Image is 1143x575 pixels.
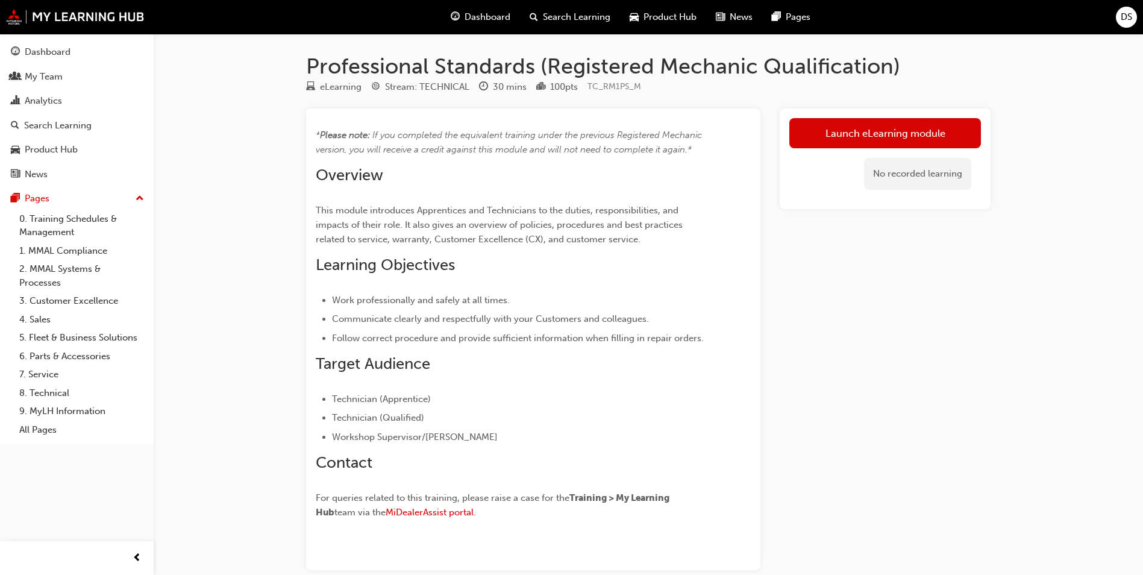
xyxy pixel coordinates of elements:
span: search-icon [530,10,538,25]
button: DashboardMy TeamAnalyticsSearch LearningProduct HubNews [5,39,149,187]
span: target-icon [371,82,380,93]
span: search-icon [11,121,19,131]
div: Dashboard [25,45,70,59]
span: clock-icon [479,82,488,93]
span: . [474,507,476,518]
a: pages-iconPages [762,5,820,30]
span: Search Learning [543,10,610,24]
a: Launch eLearning module [789,118,981,148]
div: No recorded learning [864,158,971,190]
h1: Professional Standards (Registered Mechanic Qualification) [306,53,991,80]
span: Dashboard [465,10,510,24]
a: My Team [5,66,149,88]
div: Analytics [25,94,62,108]
span: prev-icon [133,551,142,566]
a: Analytics [5,90,149,112]
a: 5. Fleet & Business Solutions [14,328,149,347]
div: Stream: TECHNICAL [385,80,469,94]
a: All Pages [14,421,149,439]
span: Please note: ​ [320,130,372,140]
span: Technician (Qualified) [332,412,424,423]
span: podium-icon [536,82,545,93]
span: News [730,10,753,24]
div: 30 mins [493,80,527,94]
a: 6. Parts & Accessories [14,347,149,366]
span: Target Audience [316,354,430,373]
span: Follow correct procedure and provide sufficient information when filling in repair orders. [332,333,704,344]
a: Dashboard [5,41,149,63]
div: eLearning [320,80,362,94]
span: up-icon [136,191,144,207]
a: guage-iconDashboard [441,5,520,30]
span: Workshop Supervisor/[PERSON_NAME] [332,432,498,442]
span: pages-icon [772,10,781,25]
span: Learning resource code [587,81,641,92]
span: guage-icon [11,47,20,58]
button: Pages [5,187,149,210]
span: This module introduces Apprentices and Technicians to the duties, responsibilities, and impacts o... [316,205,685,245]
a: 0. Training Schedules & Management [14,210,149,242]
div: My Team [25,70,63,84]
span: chart-icon [11,96,20,107]
a: 2. MMAL Systems & Processes [14,260,149,292]
span: Work professionally and safely at all times. [332,295,510,306]
span: car-icon [11,145,20,156]
a: news-iconNews [706,5,762,30]
span: Contact [316,453,372,472]
span: guage-icon [451,10,460,25]
a: car-iconProduct Hub [620,5,706,30]
a: Search Learning [5,115,149,137]
a: MiDealerAssist portal [386,507,474,518]
div: Duration [479,80,527,95]
button: DS [1116,7,1137,28]
img: mmal [6,9,145,25]
span: DS [1121,10,1132,24]
span: news-icon [11,169,20,180]
div: 100 pts [550,80,578,94]
a: 7. Service [14,365,149,384]
span: For queries related to this training, please raise a case for the [316,492,569,503]
div: Points [536,80,578,95]
span: Training > My Learning Hub [316,492,671,518]
div: Type [306,80,362,95]
span: car-icon [630,10,639,25]
span: pages-icon [11,193,20,204]
a: Product Hub [5,139,149,161]
span: Learning Objectives [316,256,455,274]
span: Overview [316,166,383,184]
a: 8. Technical [14,384,149,403]
a: News [5,163,149,186]
span: Technician (Apprentice) [332,394,431,404]
span: Pages [786,10,810,24]
span: learningResourceType_ELEARNING-icon [306,82,315,93]
a: search-iconSearch Learning [520,5,620,30]
a: 1. MMAL Compliance [14,242,149,260]
a: 4. Sales [14,310,149,329]
div: Stream [371,80,469,95]
div: Pages [25,192,49,206]
div: News [25,168,48,181]
span: Product Hub [644,10,697,24]
a: 3. Customer Excellence [14,292,149,310]
span: If you completed the equivalent training under the previous Registered Mechanic version, you will... [316,130,704,155]
div: Search Learning [24,119,92,133]
span: Communicate clearly and respectfully with your Customers and colleagues. [332,313,649,324]
div: Product Hub [25,143,78,157]
span: team via the [334,507,386,518]
span: people-icon [11,72,20,83]
a: 9. MyLH Information [14,402,149,421]
span: news-icon [716,10,725,25]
